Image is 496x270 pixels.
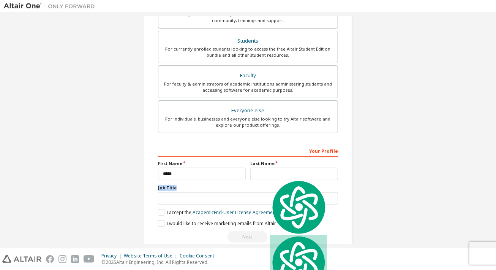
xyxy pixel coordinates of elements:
[101,253,124,259] div: Privacy
[158,220,276,227] label: I would like to receive marketing emails from Altair
[158,145,338,157] div: Your Profile
[163,70,333,81] div: Faculty
[163,36,333,46] div: Students
[2,255,41,263] img: altair_logo.svg
[4,2,99,10] img: Altair One
[71,255,79,263] img: linkedin.svg
[124,253,180,259] div: Website Terms of Use
[158,231,338,243] div: You need to provide your academic email
[158,160,246,167] label: First Name
[158,209,277,216] label: I accept the
[101,259,219,265] p: © 2025 Altair Engineering, Inc. All Rights Reserved.
[46,255,54,263] img: facebook.svg
[84,255,95,263] img: youtube.svg
[163,105,333,116] div: Everyone else
[163,46,333,58] div: For currently enrolled students looking to access the free Altair Student Edition bundle and all ...
[250,160,338,167] label: Last Name
[58,255,66,263] img: instagram.svg
[163,81,333,93] div: For faculty & administrators of academic institutions administering students and accessing softwa...
[163,11,333,24] div: For existing customers looking to access software downloads, HPC resources, community, trainings ...
[158,185,338,191] label: Job Title
[163,116,333,128] div: For individuals, businesses and everyone else looking to try Altair software and explore our prod...
[180,253,219,259] div: Cookie Consent
[193,209,277,216] a: Academic End-User License Agreement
